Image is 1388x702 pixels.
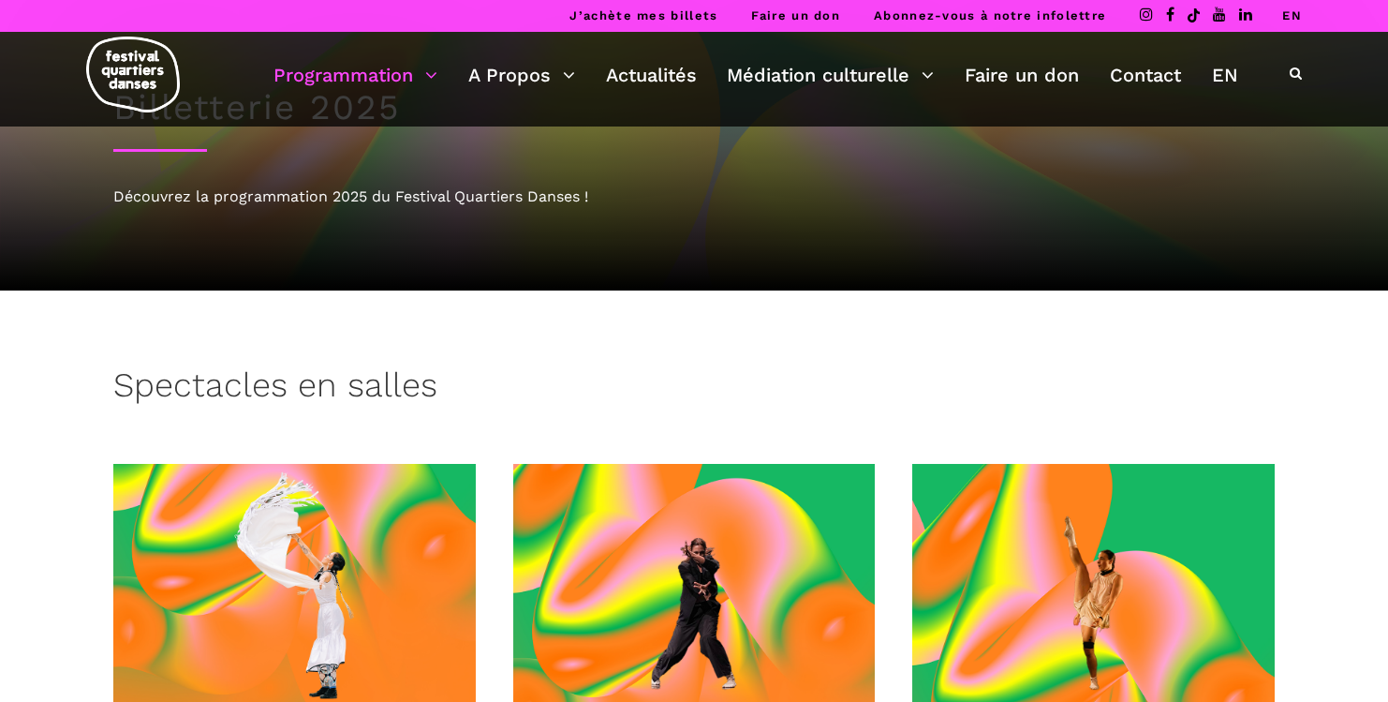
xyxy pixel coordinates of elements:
h3: Spectacles en salles [113,366,437,412]
a: Faire un don [751,8,840,22]
a: Abonnez-vous à notre infolettre [874,8,1106,22]
a: Actualités [606,59,697,91]
a: J’achète mes billets [569,8,717,22]
a: A Propos [468,59,575,91]
a: Contact [1110,59,1181,91]
a: EN [1212,59,1238,91]
img: logo-fqd-med [86,37,180,112]
a: Médiation culturelle [727,59,934,91]
a: Faire un don [965,59,1079,91]
div: Découvrez la programmation 2025 du Festival Quartiers Danses ! [113,185,1275,209]
a: Programmation [273,59,437,91]
a: EN [1282,8,1302,22]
